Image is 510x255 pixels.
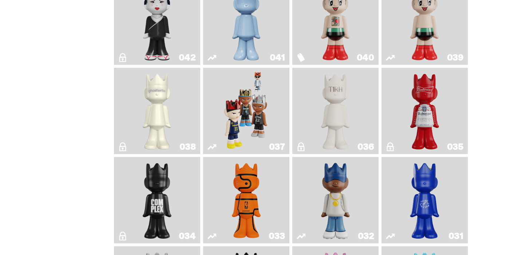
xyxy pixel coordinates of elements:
a: Game Face (2024) [207,71,285,151]
div: 033 [269,232,285,240]
div: 036 [357,142,374,151]
img: The1RoomButler [318,71,353,151]
a: Game Ball [207,160,285,240]
div: 031 [448,232,463,240]
div: 032 [358,232,374,240]
a: The King of ghosts [386,71,463,151]
img: Game Ball [229,160,264,240]
img: Swingman [313,160,358,240]
div: 035 [447,142,463,151]
a: 1A [118,71,196,151]
div: 039 [447,53,463,62]
div: 042 [179,53,196,62]
img: Complex [140,160,174,240]
div: 038 [179,142,196,151]
a: The1RoomButler [297,71,374,151]
div: 034 [179,232,196,240]
a: Swingman [297,160,374,240]
img: The King of ghosts [407,71,442,151]
a: Latte [386,160,463,240]
div: 040 [357,53,374,62]
img: Game Face (2024) [224,71,269,151]
div: 037 [269,142,285,151]
img: 1A [140,71,174,151]
a: Complex [118,160,196,240]
div: 041 [270,53,285,62]
img: Latte [402,160,447,240]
